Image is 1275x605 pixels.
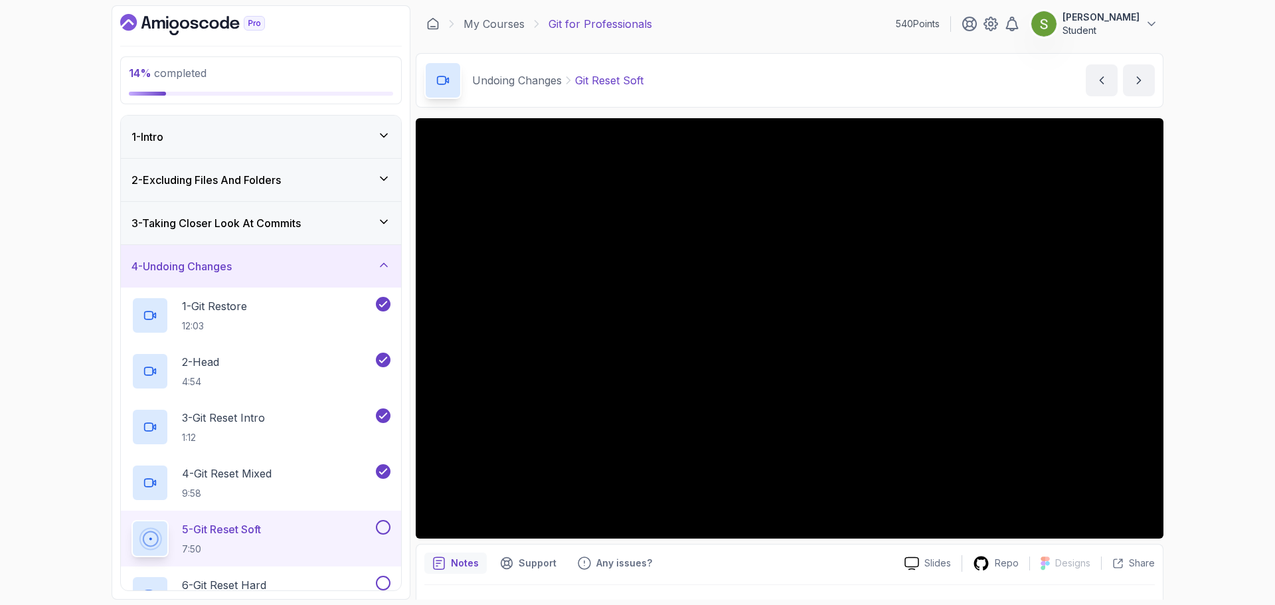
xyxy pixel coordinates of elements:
p: Student [1062,24,1140,37]
button: user profile image[PERSON_NAME]Student [1031,11,1158,37]
p: 6 - Git Reset Hard [182,577,266,593]
p: Git for Professionals [549,16,652,32]
p: 12:03 [182,319,247,333]
h3: 1 - Intro [131,129,163,145]
h3: 3 - Taking Closer Look At Commits [131,215,301,231]
button: 3-Taking Closer Look At Commits [121,202,401,244]
button: next content [1123,64,1155,96]
p: Share [1129,557,1155,570]
span: completed [129,66,207,80]
p: Repo [995,557,1019,570]
button: 4-Undoing Changes [121,245,401,288]
button: 1-Git Restore12:03 [131,297,390,334]
p: 3 - Git Reset Intro [182,410,265,426]
p: 4:54 [182,375,219,389]
p: Notes [451,557,479,570]
p: 5 - Git Reset Soft [182,521,261,537]
p: 2 - Head [182,354,219,370]
a: Slides [894,557,962,570]
p: Any issues? [596,557,652,570]
button: 1-Intro [121,116,401,158]
p: 1 - Git Restore [182,298,247,314]
button: Feedback button [570,553,660,574]
p: Slides [924,557,951,570]
h3: 2 - Excluding Files And Folders [131,172,281,188]
button: 4-Git Reset Mixed9:58 [131,464,390,501]
a: Dashboard [120,14,296,35]
p: 7:50 [182,543,261,556]
p: 540 Points [896,17,940,31]
span: 14 % [129,66,151,80]
button: Share [1101,557,1155,570]
button: 2-Excluding Files And Folders [121,159,401,201]
p: Designs [1055,557,1090,570]
a: My Courses [464,16,525,32]
a: Dashboard [426,17,440,31]
img: user profile image [1031,11,1057,37]
h3: 4 - Undoing Changes [131,258,232,274]
p: 9:58 [182,487,272,500]
p: Support [519,557,556,570]
p: [PERSON_NAME] [1062,11,1140,24]
button: 2-Head4:54 [131,353,390,390]
p: 1:12 [182,431,265,444]
button: notes button [424,553,487,574]
button: 3-Git Reset Intro1:12 [131,408,390,446]
button: previous content [1086,64,1118,96]
button: 5-Git Reset Soft7:50 [131,520,390,557]
iframe: 5 - git reset --soft [416,118,1163,539]
p: Git Reset Soft [575,72,643,88]
a: Repo [962,555,1029,572]
p: 4 - Git Reset Mixed [182,466,272,481]
p: Undoing Changes [472,72,562,88]
button: Support button [492,553,564,574]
